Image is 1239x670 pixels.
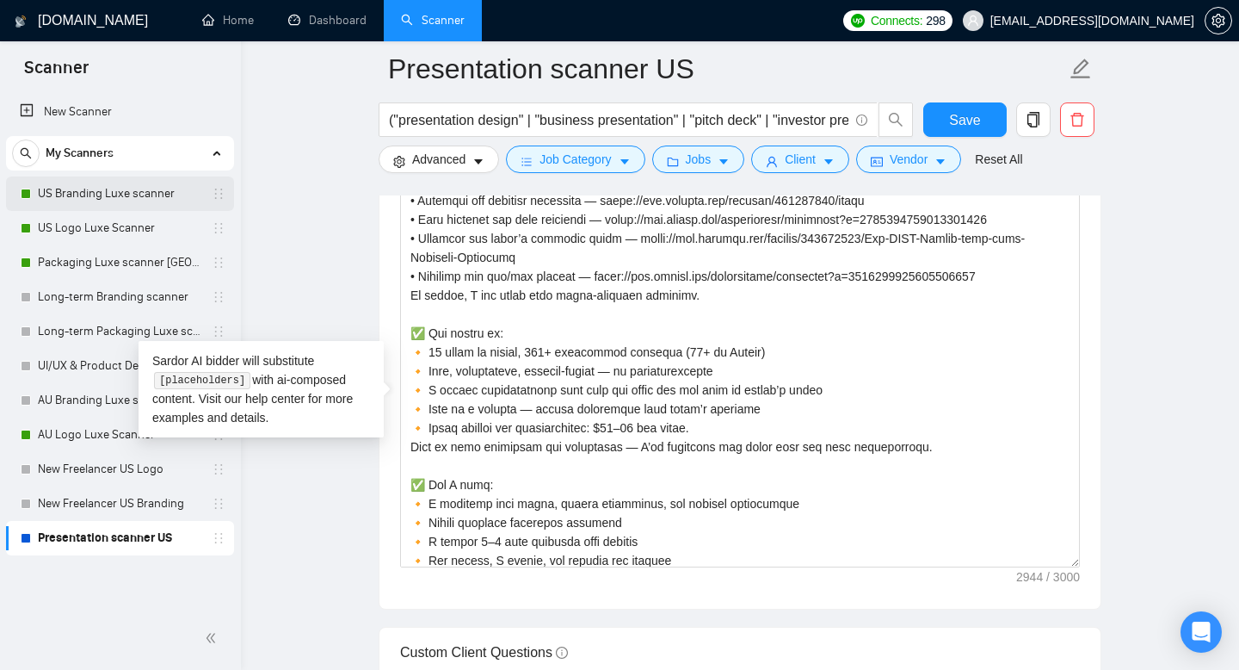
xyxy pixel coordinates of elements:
span: setting [393,155,405,168]
span: holder [212,497,225,511]
button: userClientcaret-down [751,146,849,173]
span: folder [667,155,679,168]
span: Vendor [890,150,928,169]
span: caret-down [934,155,946,168]
span: user [766,155,778,168]
span: Jobs [686,150,712,169]
span: holder [212,187,225,201]
span: edit [1069,58,1092,80]
span: bars [521,155,533,168]
button: Save [923,102,1007,137]
a: Packaging Luxe scanner [GEOGRAPHIC_DATA] [38,245,201,280]
a: Long-term Branding scanner [38,280,201,314]
textarea: Cover letter template: [400,180,1080,568]
span: Job Category [539,150,611,169]
a: Reset All [975,150,1022,169]
a: Long-term Packaging Luxe scanner [38,314,201,349]
a: dashboardDashboard [288,13,367,28]
code: [placeholders] [154,372,250,389]
a: US Branding Luxe scanner [38,177,201,211]
span: holder [212,256,225,270]
span: caret-down [619,155,631,168]
span: caret-down [472,155,484,168]
span: copy [1017,112,1050,127]
li: New Scanner [6,95,234,129]
span: idcard [871,155,883,168]
span: My Scanners [46,136,114,171]
span: user [967,15,979,27]
span: Advanced [412,150,465,169]
span: holder [212,462,225,476]
span: info-circle [556,647,568,659]
a: US Logo Luxe Scanner [38,211,201,245]
span: holder [212,531,225,545]
span: delete [1061,112,1094,127]
span: Save [949,109,980,131]
a: setting [1205,14,1232,28]
input: Search Freelance Jobs... [389,109,848,131]
img: logo [15,8,27,35]
span: 298 [926,11,945,30]
span: Scanner [10,55,102,91]
span: Client [785,150,816,169]
input: Scanner name... [388,47,1066,90]
a: New Freelancer US Branding [38,487,201,521]
button: barsJob Categorycaret-down [506,146,644,173]
button: settingAdvancedcaret-down [379,146,499,173]
button: setting [1205,7,1232,34]
span: Connects: [871,11,922,30]
a: New Freelancer US Logo [38,452,201,487]
button: copy [1016,102,1051,137]
span: holder [212,221,225,235]
a: New Scanner [20,95,220,129]
span: search [13,147,39,159]
span: holder [212,290,225,304]
div: Open Intercom Messenger [1180,611,1222,653]
span: setting [1205,14,1231,28]
button: idcardVendorcaret-down [856,146,961,173]
span: Custom Client Questions [400,645,568,660]
span: double-left [205,630,222,647]
div: Sardor AI bidder will substitute with ai-composed content. Visit our for more examples and details. [139,341,384,438]
button: folderJobscaret-down [652,146,745,173]
button: search [878,102,913,137]
span: holder [212,325,225,338]
img: upwork-logo.png [851,14,865,28]
span: info-circle [856,115,867,126]
a: searchScanner [401,13,465,28]
a: Presentation scanner US [38,521,201,555]
a: AU Branding Luxe scanner [38,383,201,418]
a: AU Logo Luxe Scanner [38,418,201,452]
button: delete [1060,102,1094,137]
li: My Scanners [6,136,234,555]
a: homeHome [202,13,254,28]
span: caret-down [718,155,730,168]
a: help center [245,392,305,406]
span: caret-down [823,155,835,168]
button: search [12,140,40,167]
a: UI/UX & Product Design Scanner [38,349,201,383]
span: search [879,112,912,127]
